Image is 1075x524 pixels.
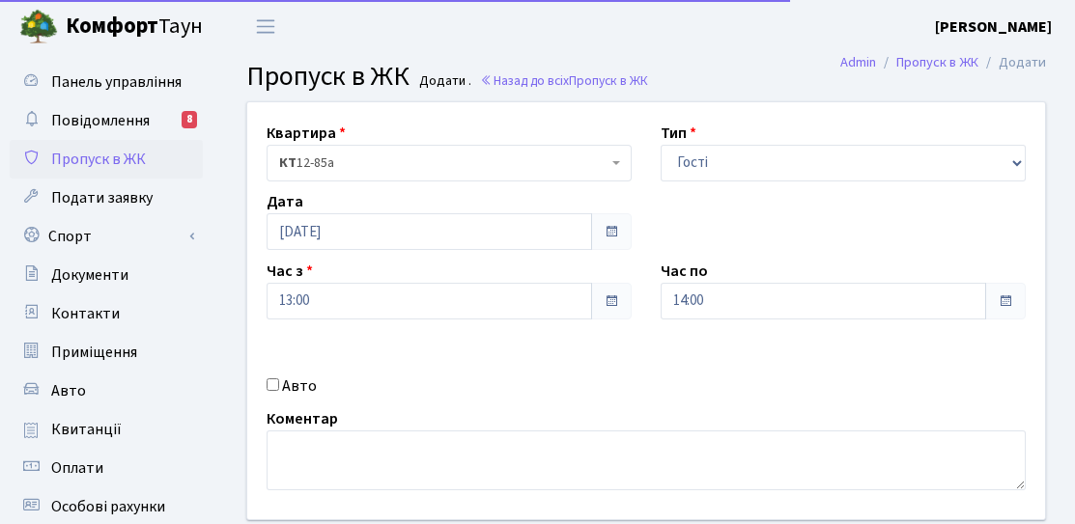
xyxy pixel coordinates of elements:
[896,52,978,72] a: Пропуск в ЖК
[935,16,1052,38] b: [PERSON_NAME]
[51,187,153,208] span: Подати заявку
[279,153,608,173] span: <b>КТ</b>&nbsp;&nbsp;&nbsp;&nbsp;12-85а
[267,190,303,213] label: Дата
[10,449,203,487] a: Оплати
[267,407,338,430] label: Коментар
[569,71,648,90] span: Пропуск в ЖК
[811,42,1075,83] nav: breadcrumb
[480,71,648,90] a: Назад до всіхПропуск в ЖК
[51,496,165,517] span: Особові рахунки
[51,71,182,93] span: Панель управління
[246,57,410,96] span: Пропуск в ЖК
[267,145,632,181] span: <b>КТ</b>&nbsp;&nbsp;&nbsp;&nbsp;12-85а
[51,149,146,170] span: Пропуск в ЖК
[182,111,197,128] div: 8
[51,342,137,363] span: Приміщення
[51,264,128,286] span: Документи
[10,294,203,333] a: Контакти
[279,153,297,173] b: КТ
[267,260,313,283] label: Час з
[10,140,203,179] a: Пропуск в ЖК
[66,11,203,43] span: Таун
[51,380,86,401] span: Авто
[10,63,203,101] a: Панель управління
[10,101,203,140] a: Повідомлення8
[978,52,1046,73] li: Додати
[19,8,58,46] img: logo.png
[10,217,203,256] a: Спорт
[51,303,120,324] span: Контакти
[10,333,203,372] a: Приміщення
[51,419,122,440] span: Квитанції
[10,179,203,217] a: Подати заявку
[282,374,317,398] label: Авто
[241,11,290,42] button: Переключити навігацію
[10,256,203,294] a: Документи
[661,122,696,145] label: Тип
[267,122,346,145] label: Квартира
[840,52,876,72] a: Admin
[10,410,203,449] a: Квитанції
[661,260,708,283] label: Час по
[415,73,471,90] small: Додати .
[935,15,1052,39] a: [PERSON_NAME]
[66,11,158,41] b: Комфорт
[51,110,150,131] span: Повідомлення
[51,457,103,479] span: Оплати
[10,372,203,410] a: Авто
